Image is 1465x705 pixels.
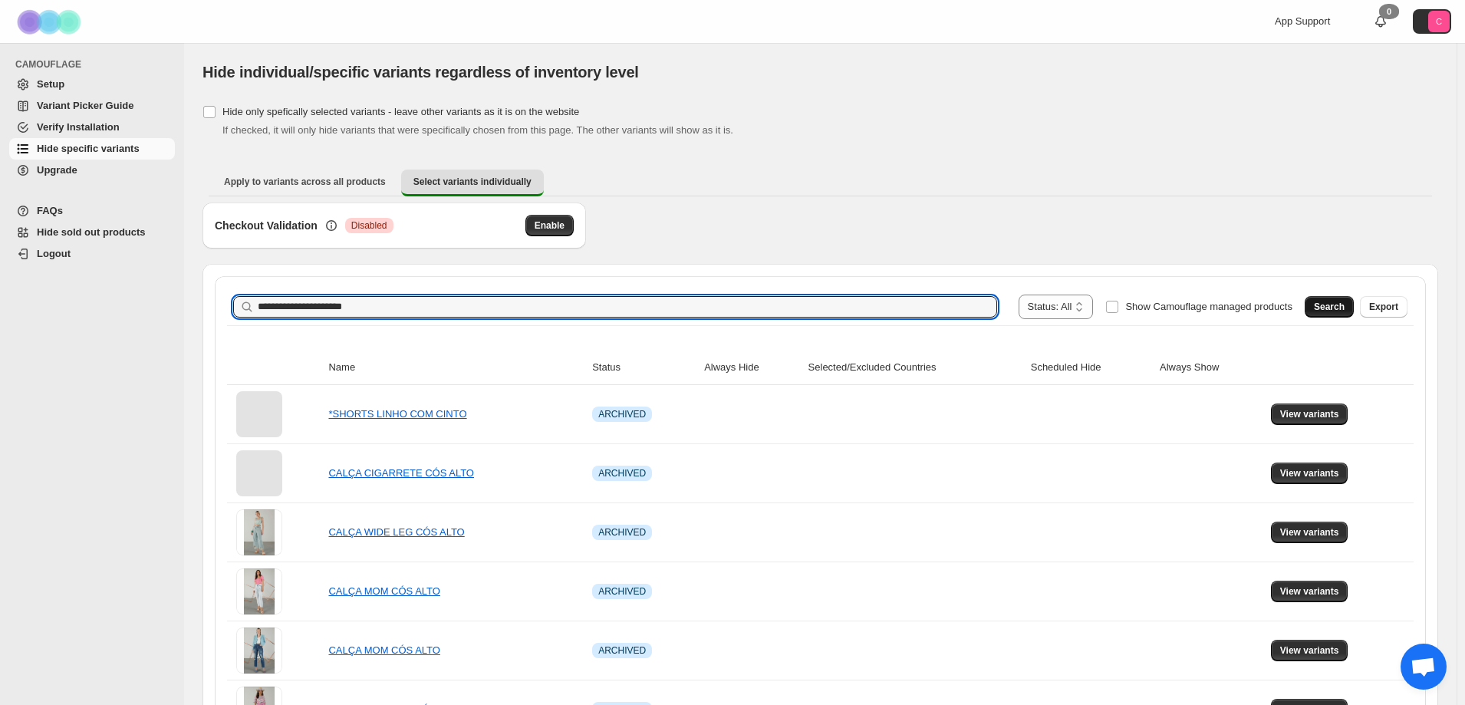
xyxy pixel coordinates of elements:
[15,58,176,71] span: CAMOUFLAGE
[9,138,175,160] a: Hide specific variants
[224,176,386,188] span: Apply to variants across all products
[9,160,175,181] a: Upgrade
[328,408,466,420] a: *SHORTS LINHO COM CINTO
[351,219,387,232] span: Disabled
[1155,351,1266,385] th: Always Show
[1271,463,1348,484] button: View variants
[212,170,398,194] button: Apply to variants across all products
[222,124,733,136] span: If checked, it will only hide variants that were specifically chosen from this page. The other va...
[9,222,175,243] a: Hide sold out products
[1271,640,1348,661] button: View variants
[1271,404,1348,425] button: View variants
[1436,17,1442,26] text: C
[525,215,574,236] button: Enable
[1314,301,1345,313] span: Search
[37,226,146,238] span: Hide sold out products
[9,243,175,265] a: Logout
[1428,11,1450,32] span: Avatar with initials C
[1271,581,1348,602] button: View variants
[598,467,646,479] span: ARCHIVED
[1305,296,1354,318] button: Search
[37,143,140,154] span: Hide specific variants
[413,176,532,188] span: Select variants individually
[1413,9,1451,34] button: Avatar with initials C
[1280,467,1339,479] span: View variants
[37,205,63,216] span: FAQs
[202,64,639,81] span: Hide individual/specific variants regardless of inventory level
[1379,4,1399,19] div: 0
[588,351,700,385] th: Status
[37,248,71,259] span: Logout
[598,585,646,598] span: ARCHIVED
[37,100,133,111] span: Variant Picker Guide
[1280,585,1339,598] span: View variants
[328,644,439,656] a: CALÇA MOM CÓS ALTO
[1271,522,1348,543] button: View variants
[804,351,1026,385] th: Selected/Excluded Countries
[535,219,565,232] span: Enable
[37,78,64,90] span: Setup
[1125,301,1292,312] span: Show Camouflage managed products
[1360,296,1407,318] button: Export
[1280,408,1339,420] span: View variants
[328,585,439,597] a: CALÇA MOM CÓS ALTO
[1369,301,1398,313] span: Export
[328,526,464,538] a: CALÇA WIDE LEG CÓS ALTO
[324,351,588,385] th: Name
[598,644,646,657] span: ARCHIVED
[1280,644,1339,657] span: View variants
[328,467,474,479] a: CALÇA CIGARRETE CÓS ALTO
[9,200,175,222] a: FAQs
[598,408,646,420] span: ARCHIVED
[9,117,175,138] a: Verify Installation
[598,526,646,539] span: ARCHIVED
[37,164,77,176] span: Upgrade
[1401,644,1447,690] div: Bate-papo aberto
[1373,14,1388,29] a: 0
[1280,526,1339,539] span: View variants
[37,121,120,133] span: Verify Installation
[1026,351,1155,385] th: Scheduled Hide
[215,218,318,233] h3: Checkout Validation
[700,351,803,385] th: Always Hide
[1275,15,1330,27] span: App Support
[12,1,89,43] img: Camouflage
[401,170,544,196] button: Select variants individually
[222,106,579,117] span: Hide only spefically selected variants - leave other variants as it is on the website
[9,95,175,117] a: Variant Picker Guide
[9,74,175,95] a: Setup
